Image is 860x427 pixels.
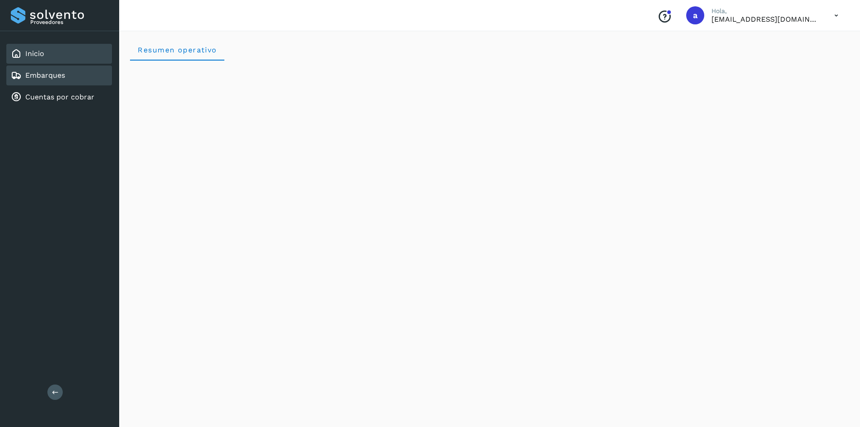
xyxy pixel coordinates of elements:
[711,15,820,23] p: aux.facturacion@atpilot.mx
[6,66,112,85] div: Embarques
[6,87,112,107] div: Cuentas por cobrar
[25,93,94,101] a: Cuentas por cobrar
[25,49,44,58] a: Inicio
[711,7,820,15] p: Hola,
[6,44,112,64] div: Inicio
[30,19,108,25] p: Proveedores
[25,71,65,80] a: Embarques
[137,46,217,54] span: Resumen operativo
